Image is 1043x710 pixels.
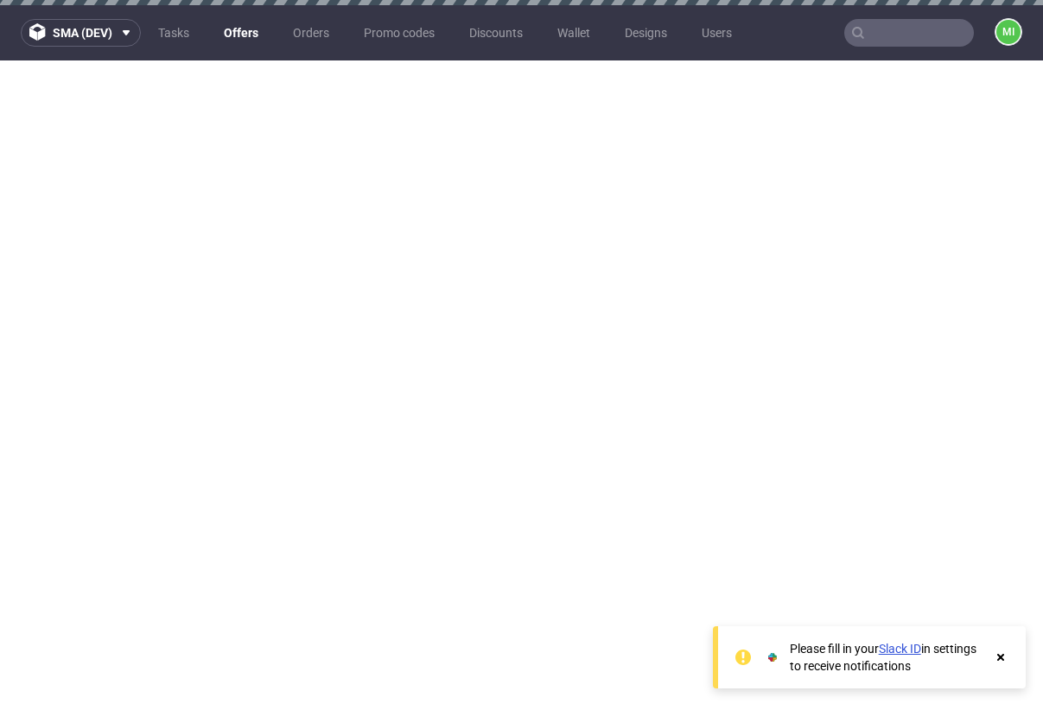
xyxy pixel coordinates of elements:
a: Designs [614,19,677,47]
a: Users [691,19,742,47]
div: Please fill in your in settings to receive notifications [790,640,984,675]
a: Tasks [148,19,200,47]
a: Slack ID [879,642,921,656]
a: Offers [213,19,269,47]
button: sma (dev) [21,19,141,47]
a: Promo codes [353,19,445,47]
figcaption: mi [996,20,1021,44]
a: Orders [283,19,340,47]
span: sma (dev) [53,27,112,39]
a: Wallet [547,19,601,47]
img: Slack [764,649,781,666]
a: Discounts [459,19,533,47]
